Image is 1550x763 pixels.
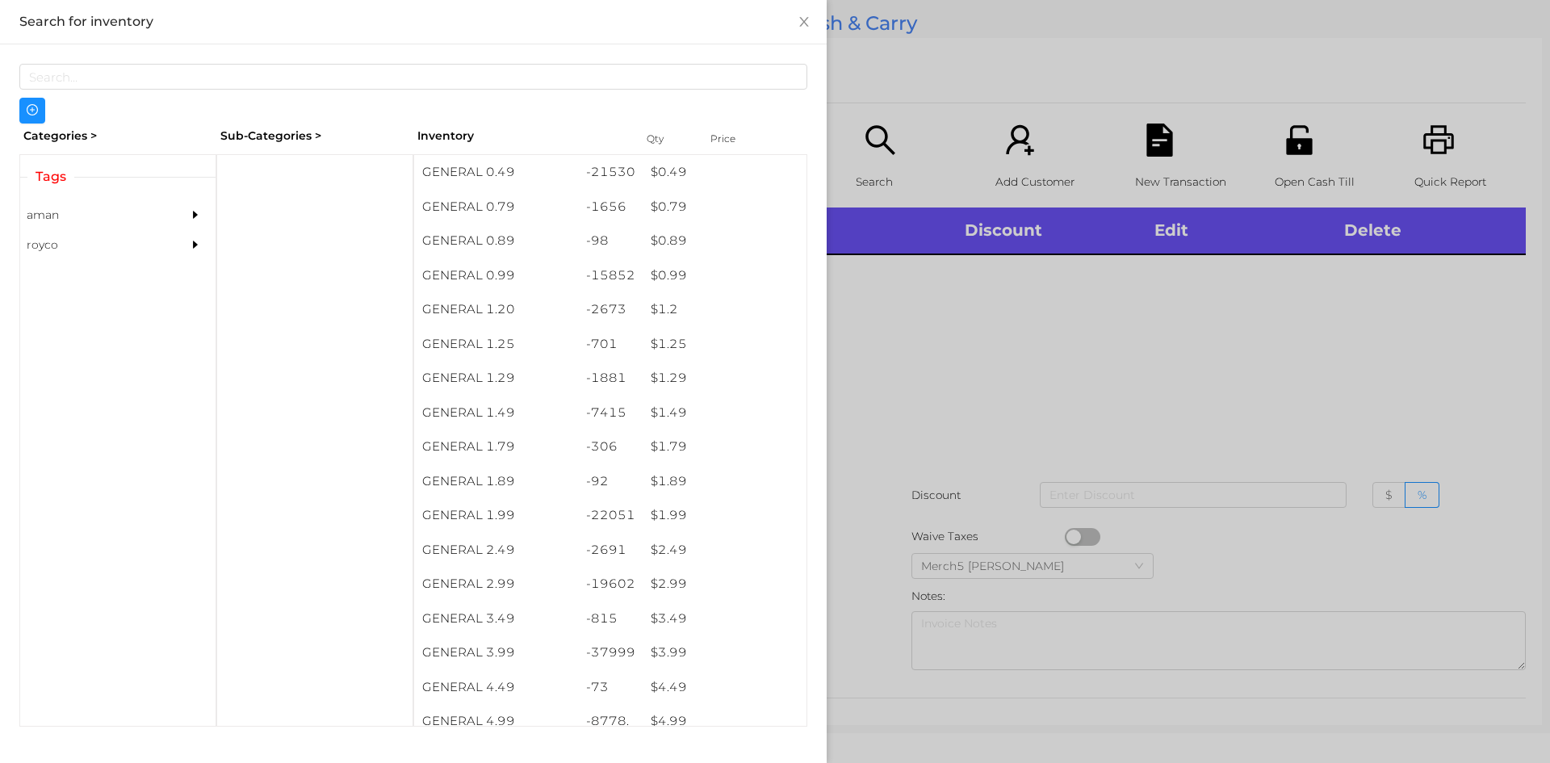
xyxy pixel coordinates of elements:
[643,533,806,568] div: $ 2.49
[706,128,771,150] div: Price
[643,190,806,224] div: $ 0.79
[643,567,806,602] div: $ 2.99
[19,64,807,90] input: Search...
[190,239,201,250] i: icon: caret-right
[643,602,806,636] div: $ 3.49
[414,292,578,327] div: GENERAL 1.20
[578,361,643,396] div: -1881
[643,327,806,362] div: $ 1.25
[414,464,578,499] div: GENERAL 1.89
[578,635,643,670] div: -37999
[414,155,578,190] div: GENERAL 0.49
[643,258,806,293] div: $ 0.99
[414,533,578,568] div: GENERAL 2.49
[643,464,806,499] div: $ 1.89
[190,209,201,220] i: icon: caret-right
[19,124,216,149] div: Categories >
[578,155,643,190] div: -21530
[643,704,806,739] div: $ 4.99
[414,361,578,396] div: GENERAL 1.29
[578,327,643,362] div: -701
[27,167,74,187] span: Tags
[643,498,806,533] div: $ 1.99
[578,396,643,430] div: -7415
[578,190,643,224] div: -1656
[643,635,806,670] div: $ 3.99
[414,327,578,362] div: GENERAL 1.25
[643,155,806,190] div: $ 0.49
[19,13,807,31] div: Search for inventory
[414,258,578,293] div: GENERAL 0.99
[643,224,806,258] div: $ 0.89
[643,670,806,705] div: $ 4.49
[578,258,643,293] div: -15852
[643,292,806,327] div: $ 1.2
[578,464,643,499] div: -92
[414,704,578,739] div: GENERAL 4.99
[578,567,643,602] div: -19602
[20,230,167,260] div: royco
[414,224,578,258] div: GENERAL 0.89
[578,224,643,258] div: -98
[20,200,167,230] div: aman
[643,128,691,150] div: Qty
[414,190,578,224] div: GENERAL 0.79
[414,498,578,533] div: GENERAL 1.99
[643,430,806,464] div: $ 1.79
[414,396,578,430] div: GENERAL 1.49
[578,602,643,636] div: -815
[643,396,806,430] div: $ 1.49
[578,670,643,705] div: -73
[578,533,643,568] div: -2691
[578,704,643,757] div: -8778.5
[414,430,578,464] div: GENERAL 1.79
[216,124,413,149] div: Sub-Categories >
[578,430,643,464] div: -306
[414,670,578,705] div: GENERAL 4.49
[578,292,643,327] div: -2673
[414,567,578,602] div: GENERAL 2.99
[578,498,643,533] div: -22051
[417,128,626,145] div: Inventory
[414,602,578,636] div: GENERAL 3.49
[643,361,806,396] div: $ 1.29
[414,635,578,670] div: GENERAL 3.99
[798,15,811,28] i: icon: close
[19,98,45,124] button: icon: plus-circle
